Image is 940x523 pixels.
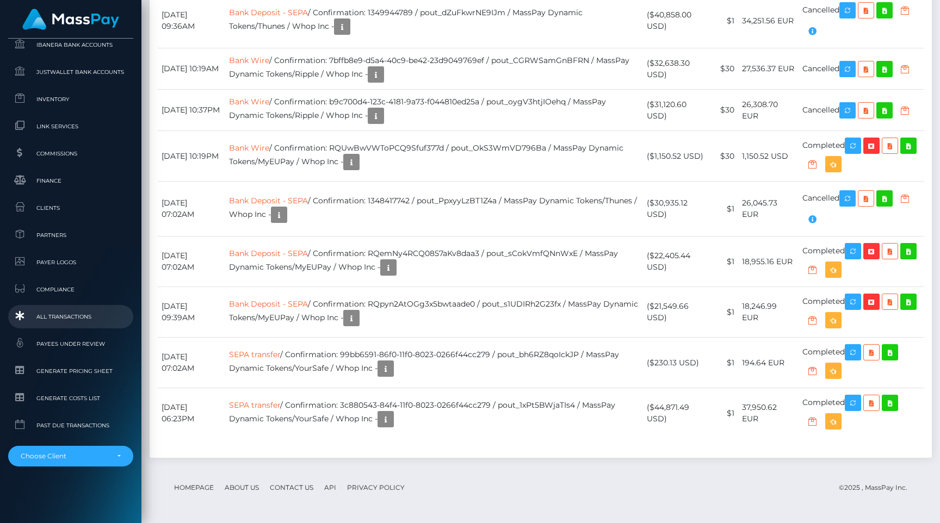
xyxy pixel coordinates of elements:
[710,131,738,182] td: $30
[799,48,924,90] td: Cancelled
[738,182,799,236] td: 26,045.73 EUR
[13,202,129,214] span: Clients
[158,338,225,388] td: [DATE] 07:02AM
[158,48,225,90] td: [DATE] 10:19AM
[738,131,799,182] td: 1,150.52 USD
[229,55,269,65] a: Bank Wire
[158,236,225,287] td: [DATE] 07:02AM
[799,236,924,287] td: Completed
[13,120,129,133] span: Link Services
[21,452,108,460] div: Choose Client
[643,236,710,287] td: ($22,405.44 USD)
[158,90,225,131] td: [DATE] 10:37PM
[8,332,133,356] a: Payees under Review
[8,359,133,383] a: Generate Pricing Sheet
[229,299,308,309] a: Bank Deposit - SEPA
[799,388,924,439] td: Completed
[158,182,225,236] td: [DATE] 07:02AM
[8,251,133,274] a: Payer Logos
[710,338,738,388] td: $1
[13,392,129,404] span: Generate Costs List
[220,479,263,496] a: About Us
[8,88,133,111] a: Inventory
[225,48,643,90] td: / Confirmation: 7bffb8e9-d5a4-40c9-be42-23d9049769ef / pout_CGRWSamGnBFRN / MassPay Dynamic Token...
[710,48,738,90] td: $30
[13,283,129,296] span: Compliance
[170,479,218,496] a: Homepage
[225,131,643,182] td: / Confirmation: RQUwBwVWToPCQ9Sfuf377d / pout_OkS3WmVD796Ba / MassPay Dynamic Tokens/MyEUPay / Wh...
[229,350,280,359] a: SEPA transfer
[643,48,710,90] td: ($32,638.30 USD)
[158,131,225,182] td: [DATE] 10:19PM
[225,90,643,131] td: / Confirmation: b9c700d4-123c-4181-9a73-f044810ed25a / pout_oygV3htjIOehq / MassPay Dynamic Token...
[158,287,225,338] td: [DATE] 09:39AM
[13,229,129,241] span: Partners
[229,97,269,107] a: Bank Wire
[8,60,133,84] a: JustWallet Bank Accounts
[8,278,133,301] a: Compliance
[13,147,129,160] span: Commissions
[343,479,409,496] a: Privacy Policy
[225,388,643,439] td: / Confirmation: 3c880543-84f4-11f0-8023-0266f44cc279 / pout_1xPt5BWjaTIs4 / MassPay Dynamic Token...
[8,387,133,410] a: Generate Costs List
[13,39,129,51] span: Ibanera Bank Accounts
[320,479,341,496] a: API
[229,196,308,206] a: Bank Deposit - SEPA
[229,400,280,410] a: SEPA transfer
[839,482,916,494] div: © 2025 , MassPay Inc.
[225,236,643,287] td: / Confirmation: RQemNy4RCQ0857aKv8daa3 / pout_sCokVmfQNnWxE / MassPay Dynamic Tokens/MyEUPay / Wh...
[643,287,710,338] td: ($21,549.66 USD)
[799,90,924,131] td: Cancelled
[158,388,225,439] td: [DATE] 06:23PM
[710,90,738,131] td: $30
[710,236,738,287] td: $1
[13,175,129,187] span: Finance
[13,93,129,105] span: Inventory
[22,9,119,30] img: MassPay Logo
[8,33,133,57] a: Ibanera Bank Accounts
[225,182,643,236] td: / Confirmation: 1348417742 / pout_PpxyyLzBT1Z4a / MassPay Dynamic Tokens/Thunes / Whop Inc -
[8,169,133,192] a: Finance
[643,338,710,388] td: ($230.13 USD)
[8,305,133,328] a: All Transactions
[8,446,133,466] button: Choose Client
[643,182,710,236] td: ($30,935.12 USD)
[8,196,133,220] a: Clients
[8,223,133,247] a: Partners
[8,142,133,165] a: Commissions
[799,338,924,388] td: Completed
[13,419,129,432] span: Past Due Transactions
[738,388,799,439] td: 37,950.62 EUR
[710,388,738,439] td: $1
[229,8,308,17] a: Bank Deposit - SEPA
[643,90,710,131] td: ($31,120.60 USD)
[799,131,924,182] td: Completed
[738,236,799,287] td: 18,955.16 EUR
[799,182,924,236] td: Cancelled
[13,310,129,323] span: All Transactions
[225,287,643,338] td: / Confirmation: RQpyn2AtOGg3x5bwtaade0 / pout_s1UDIRh2G23fx / MassPay Dynamic Tokens/MyEUPay / Wh...
[13,66,129,78] span: JustWallet Bank Accounts
[738,90,799,131] td: 26,308.70 EUR
[225,338,643,388] td: / Confirmation: 99bb6591-86f0-11f0-8023-0266f44cc279 / pout_bh6RZ8qoIckJP / MassPay Dynamic Token...
[13,338,129,350] span: Payees under Review
[710,287,738,338] td: $1
[229,143,269,153] a: Bank Wire
[229,248,308,258] a: Bank Deposit - SEPA
[13,365,129,377] span: Generate Pricing Sheet
[710,182,738,236] td: $1
[8,115,133,138] a: Link Services
[643,131,710,182] td: ($1,150.52 USD)
[738,338,799,388] td: 194.64 EUR
[643,388,710,439] td: ($44,871.49 USD)
[738,48,799,90] td: 27,536.37 EUR
[738,287,799,338] td: 18,246.99 EUR
[265,479,318,496] a: Contact Us
[8,414,133,437] a: Past Due Transactions
[799,287,924,338] td: Completed
[13,256,129,269] span: Payer Logos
